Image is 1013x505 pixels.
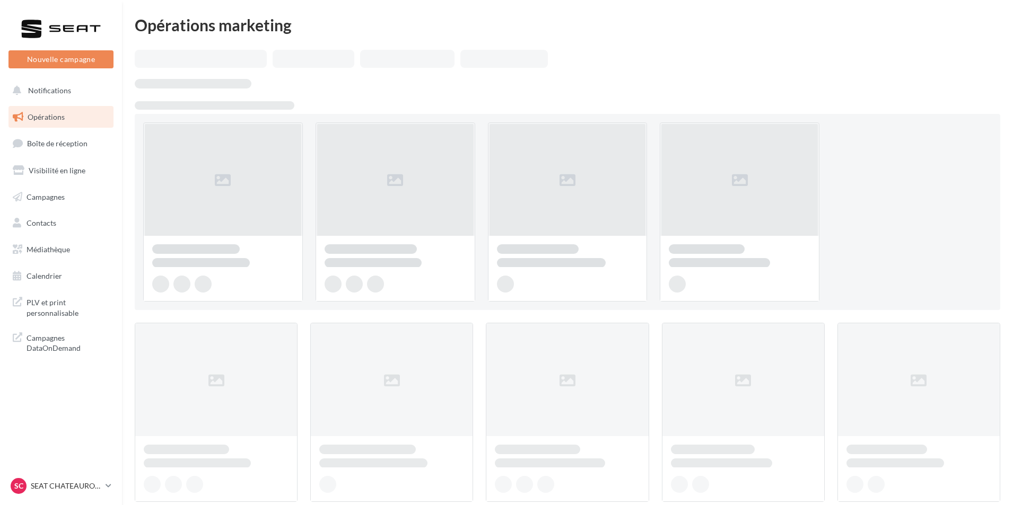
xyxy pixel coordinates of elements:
span: Médiathèque [27,245,70,254]
a: Opérations [6,106,116,128]
a: SC SEAT CHATEAUROUX [8,476,113,496]
span: Boîte de réception [27,139,88,148]
span: SC [14,481,23,491]
button: Notifications [6,79,111,102]
span: Visibilité en ligne [29,166,85,175]
button: Nouvelle campagne [8,50,113,68]
span: Calendrier [27,271,62,280]
a: Contacts [6,212,116,234]
a: Calendrier [6,265,116,287]
span: Campagnes DataOnDemand [27,331,109,353]
div: Opérations marketing [135,17,1000,33]
span: Contacts [27,218,56,227]
p: SEAT CHATEAUROUX [31,481,101,491]
span: Opérations [28,112,65,121]
a: PLV et print personnalisable [6,291,116,322]
a: Médiathèque [6,238,116,261]
span: Notifications [28,86,71,95]
a: Visibilité en ligne [6,160,116,182]
span: Campagnes [27,192,65,201]
a: Boîte de réception [6,132,116,155]
span: PLV et print personnalisable [27,295,109,318]
a: Campagnes DataOnDemand [6,326,116,358]
a: Campagnes [6,186,116,208]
